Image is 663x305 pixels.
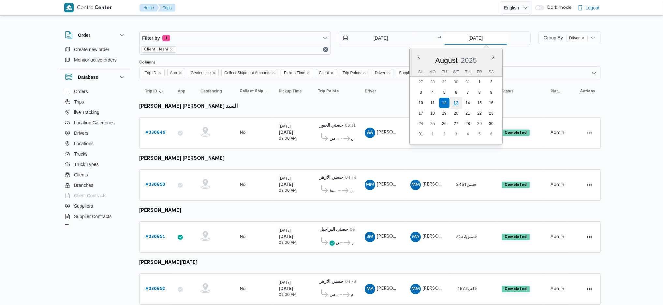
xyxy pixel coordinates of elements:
span: SM [367,232,374,242]
div: Salam Muhammad Abadalltaif Salam [365,232,375,242]
span: Completed [502,234,530,240]
small: 04:48 PM [345,176,363,180]
span: MM [411,284,420,294]
div: Mo [427,67,438,76]
span: Client: Hesni [141,46,176,53]
small: 09:00 AM [279,189,297,193]
small: [DATE] [279,177,291,181]
span: August [435,56,458,64]
button: remove selected entity [169,48,173,51]
div: Button. Open the year selector. 2025 is currently selected. [460,56,477,65]
div: day-4 [427,87,438,98]
span: Drivers [74,129,88,137]
div: day-2 [439,129,449,139]
span: Driver [375,69,385,76]
img: X8yXhbKr1z7QwAAAABJRU5ErkJggg== [64,3,74,12]
button: Branches [62,180,129,190]
button: Actions [584,232,595,242]
span: قسم عين شمس [330,291,339,299]
span: حصني -جسر السويس [351,135,353,143]
button: Actions [584,128,595,138]
div: month-2025-08 [415,77,497,139]
b: Completed [505,183,527,187]
b: Completed [505,131,527,135]
span: Status [502,89,514,94]
b: [PERSON_NAME] [PERSON_NAME] السيد [139,104,238,109]
span: 1 active filters [162,35,170,41]
button: Client Contracts [62,190,129,201]
button: Monitor active orders [62,55,129,65]
div: day-18 [427,108,438,118]
b: حصني الازهر [319,280,344,284]
span: Supplier [399,69,413,76]
div: day-31 [416,129,426,139]
span: [PERSON_NAME] [422,234,460,239]
h3: Database [78,73,98,81]
span: Dark mode [544,5,572,10]
span: Trip ID; Sorted in descending order [145,89,157,94]
span: [PERSON_NAME] [PERSON_NAME] [422,182,498,187]
button: Group ByDriverremove selected entity [538,31,601,44]
button: Open list of options [592,70,597,76]
button: Trips [62,97,129,107]
div: Sa [486,67,496,76]
button: Platform [548,86,565,96]
div: day-15 [474,98,485,108]
span: حصنى العاشر من [DATE] [336,239,339,247]
div: day-30 [486,118,496,129]
div: day-9 [486,87,496,98]
span: Trip ID [145,69,156,76]
label: Columns [139,60,155,65]
b: [DATE] [279,235,293,239]
div: day-20 [451,108,461,118]
span: Create new order [74,46,109,53]
span: Driver [569,35,580,41]
span: Completed [502,182,530,188]
span: حصنى العاشر من [DATE] [330,135,340,143]
div: day-1 [474,77,485,87]
span: Client: Hesni [144,47,168,52]
span: 2025 [461,56,477,64]
b: حصني الازهر [319,175,344,180]
span: Pickup Time [284,69,305,76]
div: Order [60,44,131,68]
b: [DATE] [279,183,293,187]
button: Remove Client from selection in this group [330,71,334,75]
button: Remove Pickup Time from selection in this group [306,71,310,75]
b: [DATE] [279,131,293,135]
span: [PERSON_NAME][DATE] [377,286,428,291]
button: Remove Trip ID from selection in this group [158,71,162,75]
div: day-10 [416,98,426,108]
div: day-22 [474,108,485,118]
b: # 330650 [145,183,165,187]
span: [PERSON_NAME] [PERSON_NAME] [377,182,452,187]
button: live Tracking [62,107,129,118]
span: Completed [502,286,530,292]
div: day-1 [427,129,438,139]
a: #330649 [145,129,165,137]
span: Trip Points [340,69,369,76]
button: Actions [584,180,595,190]
button: Remove Driver from selection in this group [387,71,390,75]
a: #330652 [145,285,165,293]
div: Muhammad Manib Muhammad Abadalamuqusod [365,180,375,190]
span: Pickup Time [281,69,313,76]
span: Client Contracts [74,192,107,200]
div: day-27 [451,118,461,129]
button: Logout [575,1,602,14]
b: # 330649 [145,131,165,135]
div: day-17 [416,108,426,118]
b: [PERSON_NAME] [PERSON_NAME] [139,156,225,161]
button: Devices [62,222,129,232]
span: قسم الأزبكية [330,187,337,195]
button: Database [65,73,126,81]
span: App [170,69,177,76]
span: App [167,69,185,76]
div: Abad Alihafz Alsaid Abadalihafz Alsaid [365,128,375,138]
span: Devices [74,223,90,231]
div: day-14 [463,98,473,108]
div: day-28 [463,118,473,129]
div: day-12 [439,98,449,108]
span: MM [366,180,374,190]
span: Truck Types [74,160,98,168]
